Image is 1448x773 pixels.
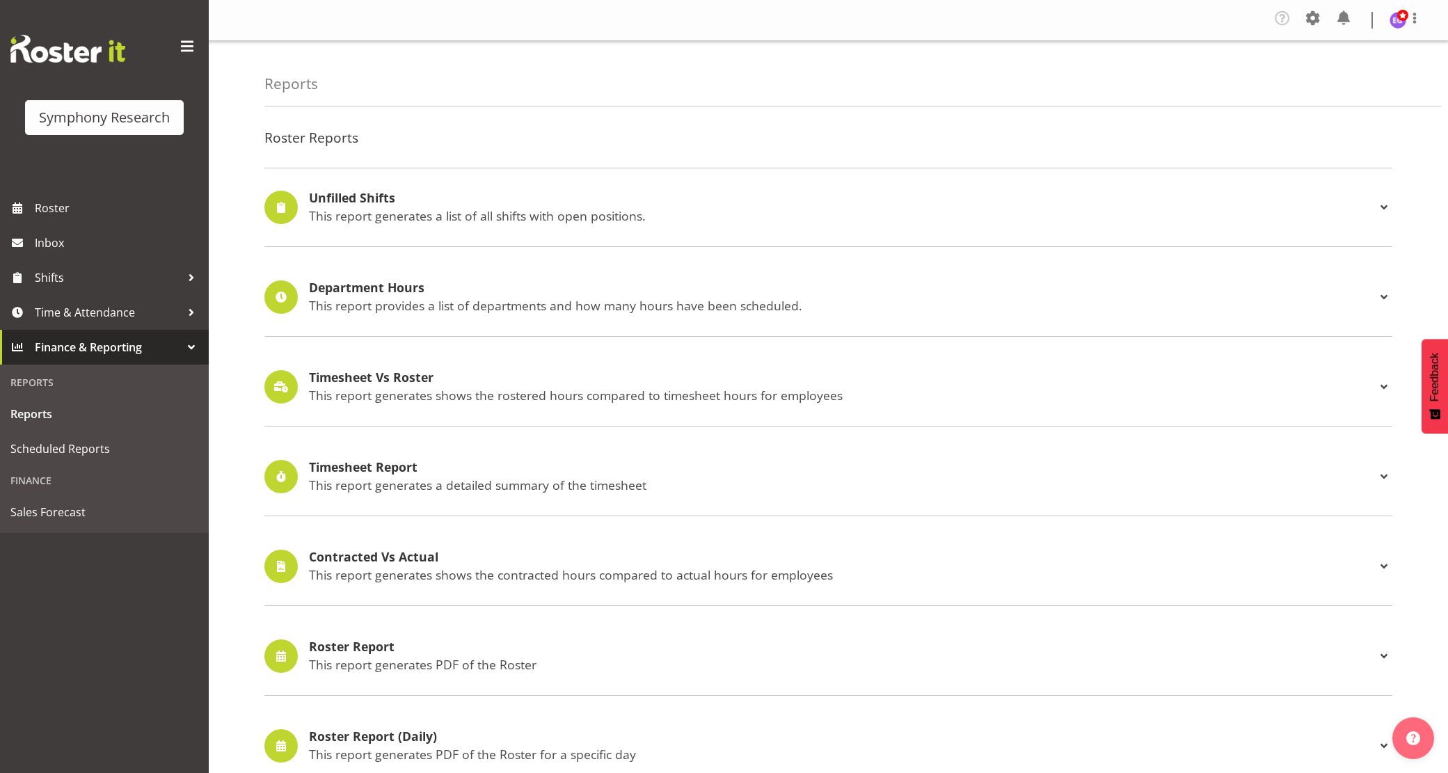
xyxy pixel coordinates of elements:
[309,298,1376,313] p: This report provides a list of departments and how many hours have been scheduled.
[3,495,205,529] a: Sales Forecast
[309,461,1376,475] h4: Timesheet Report
[264,729,1392,763] div: Roster Report (Daily) This report generates PDF of the Roster for a specific day
[35,302,181,323] span: Time & Attendance
[35,337,181,358] span: Finance & Reporting
[309,191,1376,205] h4: Unfilled Shifts
[1406,731,1420,745] img: help-xxl-2.png
[264,460,1392,493] div: Timesheet Report This report generates a detailed summary of the timesheet
[10,502,198,523] span: Sales Forecast
[264,130,1392,145] h4: Roster Reports
[309,747,1376,762] p: This report generates PDF of the Roster for a specific day
[3,397,205,431] a: Reports
[10,404,198,424] span: Reports
[3,431,205,466] a: Scheduled Reports
[264,550,1392,583] div: Contracted Vs Actual This report generates shows the contracted hours compared to actual hours fo...
[3,368,205,397] div: Reports
[1422,339,1448,433] button: Feedback - Show survey
[309,477,1376,493] p: This report generates a detailed summary of the timesheet
[309,640,1376,654] h4: Roster Report
[309,550,1376,564] h4: Contracted Vs Actual
[309,371,1376,385] h4: Timesheet Vs Roster
[309,567,1376,582] p: This report generates shows the contracted hours compared to actual hours for employees
[35,267,181,288] span: Shifts
[309,281,1376,295] h4: Department Hours
[309,657,1376,672] p: This report generates PDF of the Roster
[1390,12,1406,29] img: emma-gannaway277.jpg
[3,466,205,495] div: Finance
[35,232,202,253] span: Inbox
[309,730,1376,744] h4: Roster Report (Daily)
[10,438,198,459] span: Scheduled Reports
[264,280,1392,314] div: Department Hours This report provides a list of departments and how many hours have been scheduled.
[264,191,1392,224] div: Unfilled Shifts This report generates a list of all shifts with open positions.
[39,107,170,128] div: Symphony Research
[10,35,125,63] img: Rosterit website logo
[35,198,202,218] span: Roster
[1429,353,1441,401] span: Feedback
[264,370,1392,404] div: Timesheet Vs Roster This report generates shows the rostered hours compared to timesheet hours fo...
[309,388,1376,403] p: This report generates shows the rostered hours compared to timesheet hours for employees
[264,76,318,92] h4: Reports
[309,208,1376,223] p: This report generates a list of all shifts with open positions.
[264,639,1392,673] div: Roster Report This report generates PDF of the Roster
